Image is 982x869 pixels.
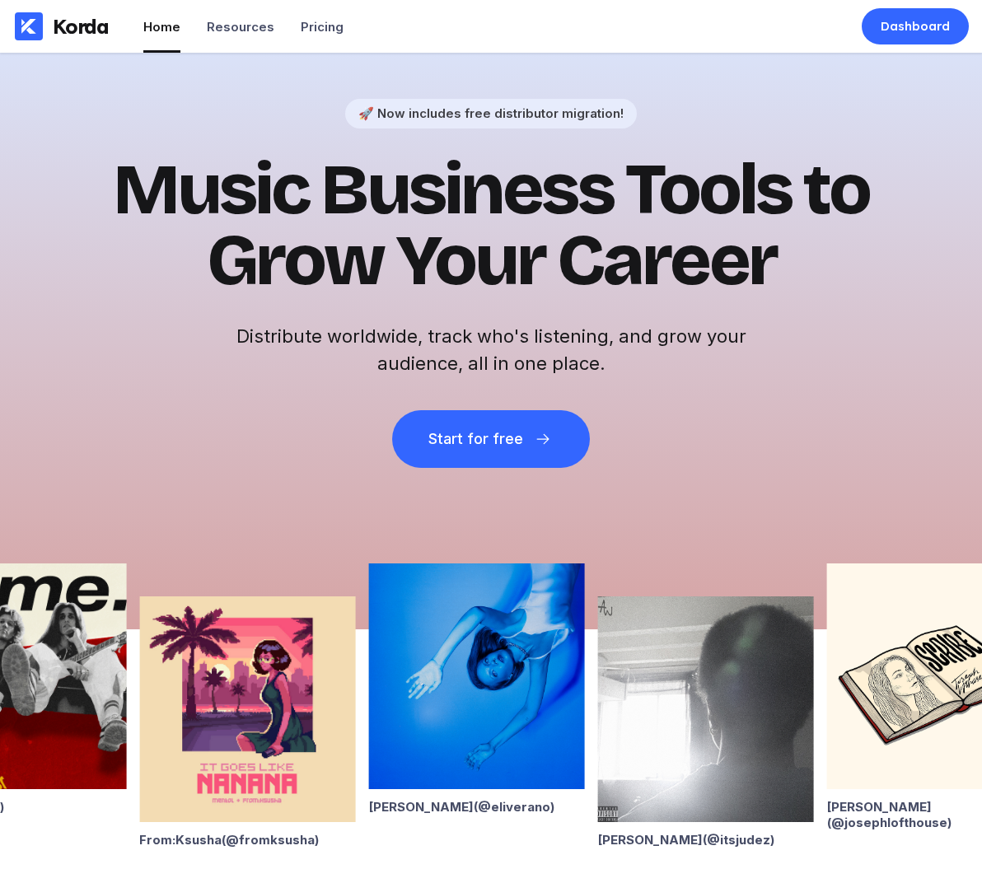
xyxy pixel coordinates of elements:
h1: Music Business Tools to Grow Your Career [87,155,895,297]
div: 🚀 Now includes free distributor migration! [358,105,624,121]
div: Korda [53,14,109,39]
div: Pricing [301,19,344,35]
a: Dashboard [862,8,969,44]
img: From:Ksusha [139,596,355,822]
img: Alan Ward [598,596,814,822]
img: Eli Verano [369,563,585,789]
div: [PERSON_NAME] (@ itsjudez ) [598,832,814,848]
div: Start for free [428,431,522,447]
div: Dashboard [881,18,950,35]
div: From:Ksusha (@ fromksusha ) [139,832,355,848]
h2: Distribute worldwide, track who's listening, and grow your audience, all in one place. [227,323,755,377]
div: Home [143,19,180,35]
div: [PERSON_NAME] (@ eliverano ) [369,799,585,815]
div: Resources [207,19,274,35]
button: Start for free [392,410,590,468]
